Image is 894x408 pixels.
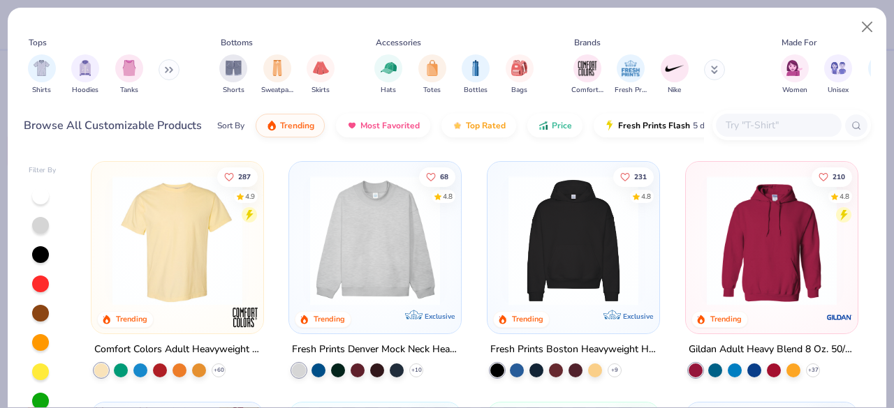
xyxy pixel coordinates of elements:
div: filter for Hats [374,54,402,96]
button: filter button [261,54,293,96]
span: Trending [280,120,314,131]
button: Like [217,167,258,186]
button: Like [812,167,852,186]
div: Gildan Adult Heavy Blend 8 Oz. 50/50 Hooded Sweatshirt [689,341,855,358]
div: 4.8 [444,191,453,202]
button: Trending [256,114,325,137]
img: flash.gif [604,120,615,131]
button: filter button [219,54,247,96]
img: Gildan logo [826,303,853,331]
img: 91acfc32-fd48-4d6b-bdad-a4c1a30ac3fc [501,176,645,305]
button: filter button [71,54,99,96]
button: filter button [506,54,534,96]
span: Skirts [312,85,330,96]
span: Bottles [464,85,488,96]
img: e55d29c3-c55d-459c-bfd9-9b1c499ab3c6 [249,176,393,305]
img: f5d85501-0dbb-4ee4-b115-c08fa3845d83 [303,176,447,305]
img: 029b8af0-80e6-406f-9fdc-fdf898547912 [105,176,249,305]
span: Hoodies [72,85,98,96]
div: filter for Tanks [115,54,143,96]
input: Try "T-Shirt" [724,117,832,133]
div: filter for Hoodies [71,54,99,96]
button: filter button [418,54,446,96]
div: 4.9 [245,191,255,202]
img: Comfort Colors Image [577,58,598,79]
img: 01756b78-01f6-4cc6-8d8a-3c30c1a0c8ac [700,176,844,305]
img: Unisex Image [830,60,847,76]
div: Fresh Prints Denver Mock Neck Heavyweight Sweatshirt [292,341,458,358]
img: trending.gif [266,120,277,131]
img: Hats Image [381,60,397,76]
div: Filter By [29,165,57,176]
div: Brands [574,36,601,49]
span: Bags [511,85,527,96]
img: most_fav.gif [346,120,358,131]
img: Nike Image [664,58,685,79]
div: filter for Totes [418,54,446,96]
img: Bottles Image [468,60,483,76]
span: Most Favorited [360,120,420,131]
button: Like [613,167,654,186]
img: Totes Image [425,60,440,76]
div: filter for Nike [661,54,689,96]
img: Shirts Image [34,60,50,76]
span: + 9 [611,366,618,375]
div: filter for Bags [506,54,534,96]
div: filter for Women [781,54,809,96]
span: Totes [423,85,441,96]
div: Accessories [376,36,421,49]
button: Price [527,114,582,137]
span: Fresh Prints [615,85,647,96]
button: Most Favorited [336,114,430,137]
div: filter for Skirts [307,54,335,96]
span: Nike [668,85,681,96]
div: filter for Shorts [219,54,247,96]
img: Hoodies Image [78,60,93,76]
span: Women [782,85,807,96]
div: Sort By [217,119,244,132]
button: filter button [571,54,603,96]
button: filter button [661,54,689,96]
span: Exclusive [425,312,455,321]
span: Tanks [120,85,138,96]
img: Comfort Colors logo [230,303,258,331]
span: 5 day delivery [693,118,745,134]
button: Like [420,167,456,186]
span: Shorts [223,85,244,96]
div: filter for Comfort Colors [571,54,603,96]
span: Comfort Colors [571,85,603,96]
img: Tanks Image [122,60,137,76]
button: Fresh Prints Flash5 day delivery [594,114,755,137]
span: + 60 [213,366,223,375]
button: filter button [824,54,852,96]
div: Browse All Customizable Products [24,117,202,134]
img: Sweatpants Image [270,60,285,76]
button: filter button [307,54,335,96]
div: Bottoms [221,36,253,49]
img: Skirts Image [313,60,329,76]
img: Fresh Prints Image [620,58,641,79]
div: filter for Unisex [824,54,852,96]
div: filter for Fresh Prints [615,54,647,96]
button: Top Rated [441,114,516,137]
span: + 37 [807,366,818,375]
button: filter button [115,54,143,96]
div: 4.8 [840,191,849,202]
span: 287 [238,173,251,180]
span: Hats [381,85,396,96]
button: filter button [462,54,490,96]
div: filter for Bottles [462,54,490,96]
div: Made For [782,36,816,49]
span: Fresh Prints Flash [618,120,690,131]
div: Tops [29,36,47,49]
img: Shorts Image [226,60,242,76]
img: TopRated.gif [452,120,463,131]
span: Top Rated [466,120,506,131]
button: filter button [374,54,402,96]
span: Shirts [32,85,51,96]
span: Exclusive [623,312,653,321]
button: filter button [28,54,56,96]
img: Bags Image [511,60,527,76]
div: 4.8 [641,191,651,202]
span: Price [552,120,572,131]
